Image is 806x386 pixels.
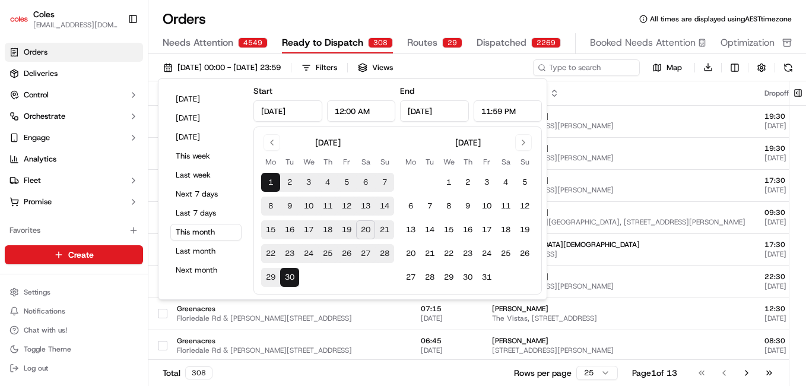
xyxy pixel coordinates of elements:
a: 📗Knowledge Base [7,167,96,189]
a: Orders [5,43,143,62]
button: 6 [356,173,375,192]
button: 21 [420,244,439,263]
span: [DATE] [421,346,473,355]
button: 8 [261,197,280,216]
span: [DATE] [421,314,473,323]
button: Settings [5,284,143,300]
a: Analytics [5,150,143,169]
input: Got a question? Start typing here... [31,77,214,89]
label: End [400,86,414,96]
button: Coles [33,8,55,20]
span: Ready to Dispatch [282,36,363,50]
button: 16 [280,220,299,239]
button: 26 [337,244,356,263]
span: [STREET_ADDRESS][PERSON_NAME] [492,153,745,163]
span: Fleet [24,175,41,186]
button: 16 [458,220,477,239]
button: 13 [356,197,375,216]
img: 1736555255976-a54dd68f-1ca7-489b-9aae-adbdc363a1c4 [12,113,33,135]
span: 06:45 [421,336,473,346]
p: Welcome 👋 [12,48,216,67]
span: [STREET_ADDRESS] [492,249,745,259]
button: Last week [170,167,242,183]
span: Deliveries [24,68,58,79]
span: Floriedale Rd & [PERSON_NAME][STREET_ADDRESS] [177,346,402,355]
span: Orchestrate [24,111,65,122]
button: 12 [337,197,356,216]
div: 4549 [238,37,268,48]
button: 1 [439,173,458,192]
button: [DATE] [170,129,242,145]
span: Analytics [24,154,56,164]
span: Log out [24,363,48,373]
button: Engage [5,128,143,147]
th: Friday [337,156,356,168]
span: Control [24,90,49,100]
button: 20 [401,244,420,263]
button: 21 [375,220,394,239]
th: Sunday [375,156,394,168]
button: Map [645,61,690,75]
button: 19 [337,220,356,239]
button: 4 [496,173,515,192]
a: Powered byPylon [84,201,144,210]
p: Rows per page [514,367,572,379]
div: 2269 [531,37,561,48]
button: [DATE] [170,110,242,126]
button: This week [170,148,242,164]
input: Date [400,100,469,122]
th: Wednesday [439,156,458,168]
button: 17 [299,220,318,239]
button: 23 [458,244,477,263]
span: Settings [24,287,50,297]
button: 19 [515,220,534,239]
button: 22 [439,244,458,263]
span: Notifications [24,306,65,316]
span: [PERSON_NAME] [492,304,745,314]
span: Create [68,249,94,261]
button: Toggle Theme [5,341,143,357]
button: 3 [299,173,318,192]
button: Go to previous month [264,134,280,151]
span: Views [372,62,393,73]
button: 7 [375,173,394,192]
button: 18 [318,220,337,239]
span: [PERSON_NAME][GEOGRAPHIC_DATA], [STREET_ADDRESS][PERSON_NAME] [492,217,745,227]
button: 11 [496,197,515,216]
button: [DATE] [170,91,242,107]
div: [DATE] [455,137,481,148]
span: The Vistas, [STREET_ADDRESS] [492,314,745,323]
span: Pylon [118,201,144,210]
span: Knowledge Base [24,172,91,184]
input: Type to search [533,59,640,76]
th: Friday [477,156,496,168]
span: [PERSON_NAME] [492,144,745,153]
div: Filters [316,62,337,73]
button: 23 [280,244,299,263]
span: Greenacres [177,336,402,346]
button: 29 [439,268,458,287]
button: Next 7 days [170,186,242,203]
div: 308 [368,37,393,48]
label: Start [253,86,272,96]
span: [PERSON_NAME] [492,272,745,281]
button: 15 [439,220,458,239]
button: 2 [280,173,299,192]
input: Time [474,100,542,122]
button: 31 [477,268,496,287]
div: 💻 [100,173,110,183]
button: Filters [296,59,342,76]
button: 22 [261,244,280,263]
button: Orchestrate [5,107,143,126]
th: Thursday [458,156,477,168]
button: 20 [356,220,375,239]
span: Toggle Theme [24,344,71,354]
button: 5 [515,173,534,192]
th: Sunday [515,156,534,168]
span: Greenacres [177,304,402,314]
span: 07:15 [421,304,473,314]
button: Fleet [5,171,143,190]
span: [GEOGRAPHIC_DATA][DEMOGRAPHIC_DATA] [492,240,745,249]
button: 6 [401,197,420,216]
a: 💻API Documentation [96,167,195,189]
